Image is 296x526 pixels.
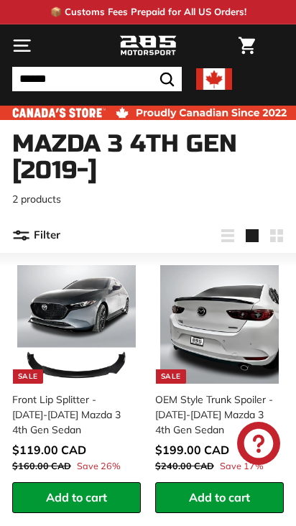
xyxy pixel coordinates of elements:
a: Sale OEM Style Trunk Spoiler - [DATE]-[DATE] Mazda 3 4th Gen Sedan Save 17% [155,260,284,482]
span: $119.00 CAD [12,443,86,457]
button: Add to cart [155,482,284,513]
inbox-online-store-chat: Shopify online store chat [233,422,285,469]
p: 2 products [12,192,284,207]
span: $240.00 CAD [155,460,214,471]
span: $160.00 CAD [12,460,71,471]
button: Add to cart [12,482,141,513]
a: Sale Front Lip Splitter - [DATE]-[DATE] Mazda 3 4th Gen Sedan Save 26% [12,260,141,482]
span: Save 26% [77,459,121,473]
div: OEM Style Trunk Spoiler - [DATE]-[DATE] Mazda 3 4th Gen Sedan [155,392,275,438]
span: Save 17% [220,459,264,473]
button: Filter [12,218,60,253]
input: Search [12,67,182,91]
p: 📦 Customs Fees Prepaid for All US Orders! [50,5,246,19]
span: $199.00 CAD [155,443,229,457]
span: Add to cart [46,490,107,504]
div: Front Lip Splitter - [DATE]-[DATE] Mazda 3 4th Gen Sedan [12,392,132,438]
div: Sale [13,369,43,384]
div: Sale [156,369,186,384]
span: Add to cart [189,490,250,504]
a: Cart [231,25,262,66]
img: Logo_285_Motorsport_areodynamics_components [119,34,177,58]
h1: Mazda 3 4th Gen [2019-] [12,131,284,185]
